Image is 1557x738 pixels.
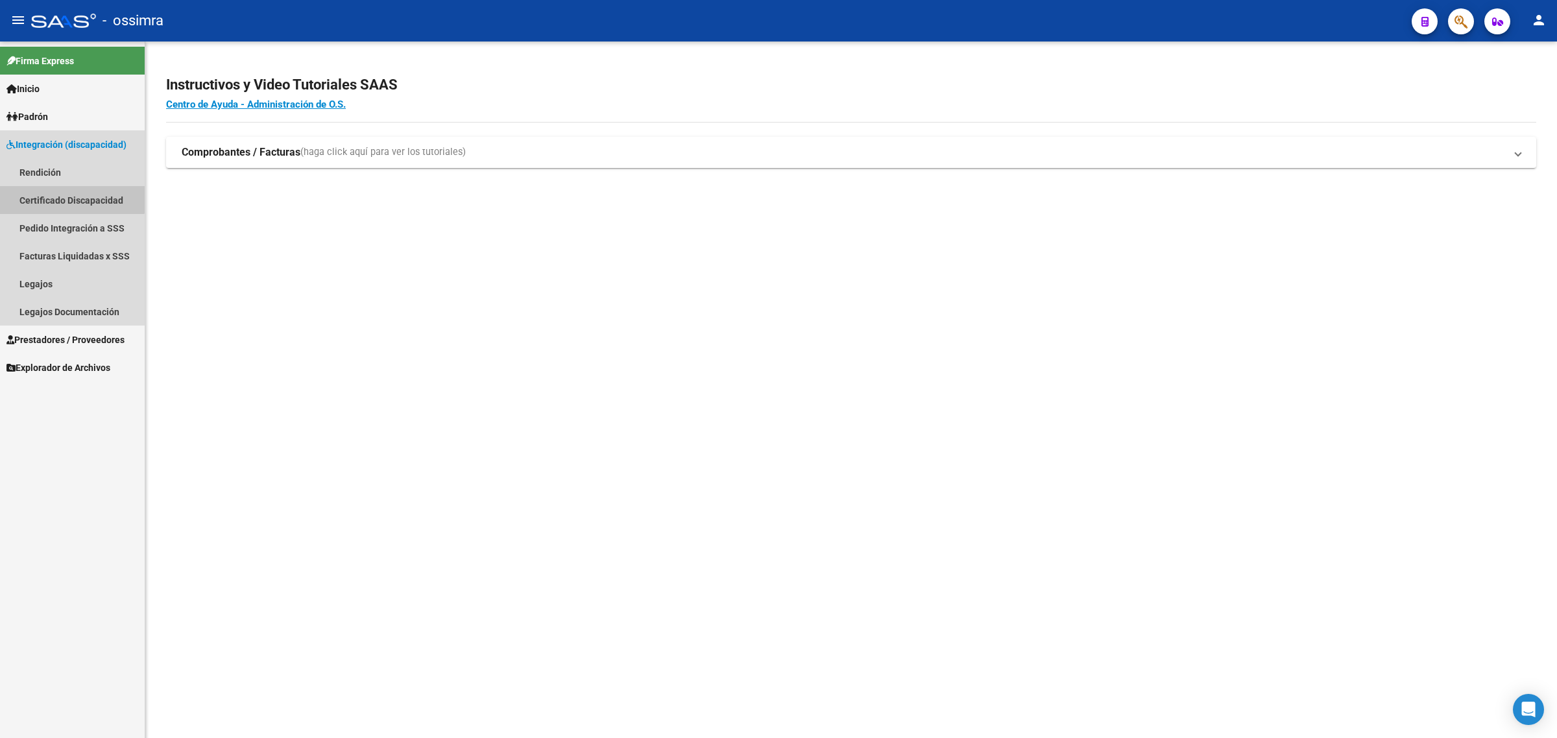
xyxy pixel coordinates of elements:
[166,99,346,110] a: Centro de Ayuda - Administración de O.S.
[6,82,40,96] span: Inicio
[6,110,48,124] span: Padrón
[182,145,300,160] strong: Comprobantes / Facturas
[1531,12,1547,28] mat-icon: person
[166,137,1536,168] mat-expansion-panel-header: Comprobantes / Facturas(haga click aquí para ver los tutoriales)
[6,333,125,347] span: Prestadores / Proveedores
[6,361,110,375] span: Explorador de Archivos
[166,73,1536,97] h2: Instructivos y Video Tutoriales SAAS
[6,54,74,68] span: Firma Express
[300,145,466,160] span: (haga click aquí para ver los tutoriales)
[10,12,26,28] mat-icon: menu
[6,137,127,152] span: Integración (discapacidad)
[1513,694,1544,725] div: Open Intercom Messenger
[103,6,163,35] span: - ossimra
